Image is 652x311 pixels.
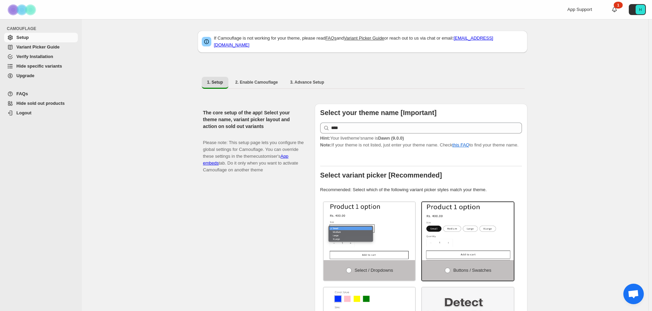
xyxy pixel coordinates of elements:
[16,91,28,96] span: FAQs
[623,284,644,304] div: Open chat
[611,6,618,13] a: 1
[320,186,522,193] p: Recommended: Select which of the following variant picker styles match your theme.
[355,268,393,273] span: Select / Dropdowns
[320,142,331,147] strong: Note:
[452,142,469,147] a: this FAQ
[614,2,623,9] div: 1
[453,268,491,273] span: Buttons / Swatches
[320,136,404,141] span: Your live theme's name is
[214,35,523,48] p: If Camouflage is not working for your theme, please read and or reach out to us via chat or email:
[344,36,384,41] a: Variant Picker Guide
[378,136,404,141] strong: Dawn (9.0.0)
[4,99,78,108] a: Hide sold out products
[4,108,78,118] a: Logout
[16,54,53,59] span: Verify Installation
[7,26,79,31] span: CAMOUFLAGE
[4,71,78,81] a: Upgrade
[320,109,437,116] b: Select your theme name [Important]
[4,61,78,71] a: Hide specific variants
[5,0,40,19] img: Camouflage
[16,110,31,115] span: Logout
[422,202,514,260] img: Buttons / Swatches
[16,101,65,106] span: Hide sold out products
[203,132,304,173] p: Please note: This setup page lets you configure the global settings for Camouflage. You can overr...
[320,135,522,149] p: If your theme is not listed, just enter your theme name. Check to find your theme name.
[567,7,592,12] span: App Support
[235,80,278,85] span: 2. Enable Camouflage
[16,35,29,40] span: Setup
[203,109,304,130] h2: The core setup of the app! Select your theme name, variant picker layout and action on sold out v...
[629,4,646,15] button: Avatar with initials H
[4,89,78,99] a: FAQs
[4,52,78,61] a: Verify Installation
[16,44,59,50] span: Variant Picker Guide
[320,171,442,179] b: Select variant picker [Recommended]
[4,42,78,52] a: Variant Picker Guide
[639,8,642,12] text: H
[320,136,330,141] strong: Hint:
[290,80,324,85] span: 3. Advance Setup
[16,63,62,69] span: Hide specific variants
[207,80,223,85] span: 1. Setup
[324,202,415,260] img: Select / Dropdowns
[4,33,78,42] a: Setup
[16,73,34,78] span: Upgrade
[325,36,337,41] a: FAQs
[636,5,645,14] span: Avatar with initials H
